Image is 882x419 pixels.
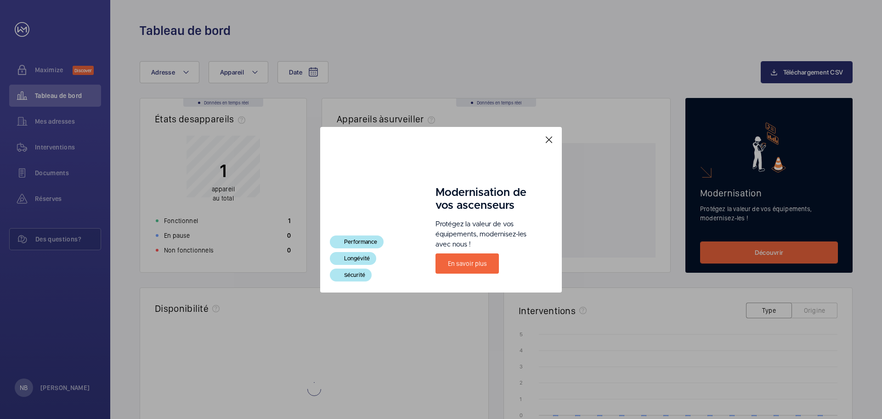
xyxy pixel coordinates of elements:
div: Sécurité [330,269,372,281]
a: En savoir plus [435,253,499,274]
h1: Modernisation de vos ascenseurs [435,186,537,212]
div: Performance [330,235,384,248]
div: Longévité [330,252,376,265]
p: Protégez la valeur de vos équipements, modernisez-les avec nous ! [435,219,537,250]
